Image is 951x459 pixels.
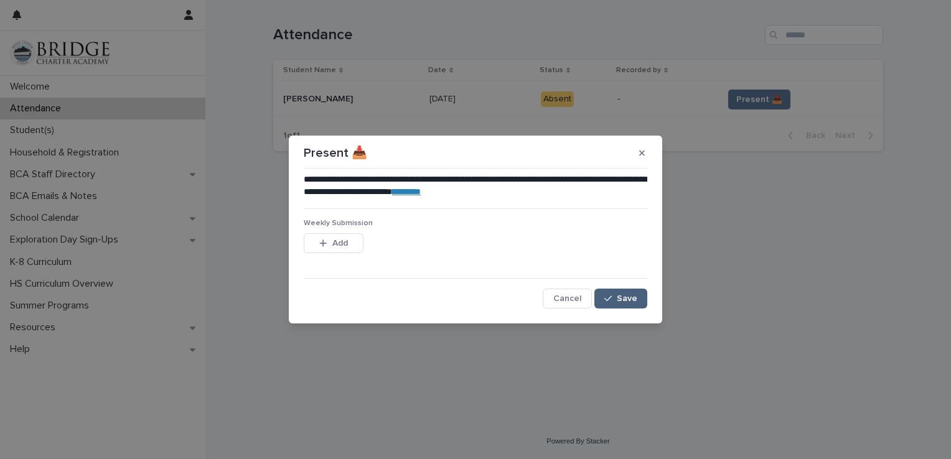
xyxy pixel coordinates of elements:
[332,239,348,248] span: Add
[304,146,367,160] p: Present 📥
[304,220,373,227] span: Weekly Submission
[304,233,363,253] button: Add
[594,289,647,308] button: Save
[617,294,637,303] span: Save
[553,294,581,303] span: Cancel
[543,289,592,308] button: Cancel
